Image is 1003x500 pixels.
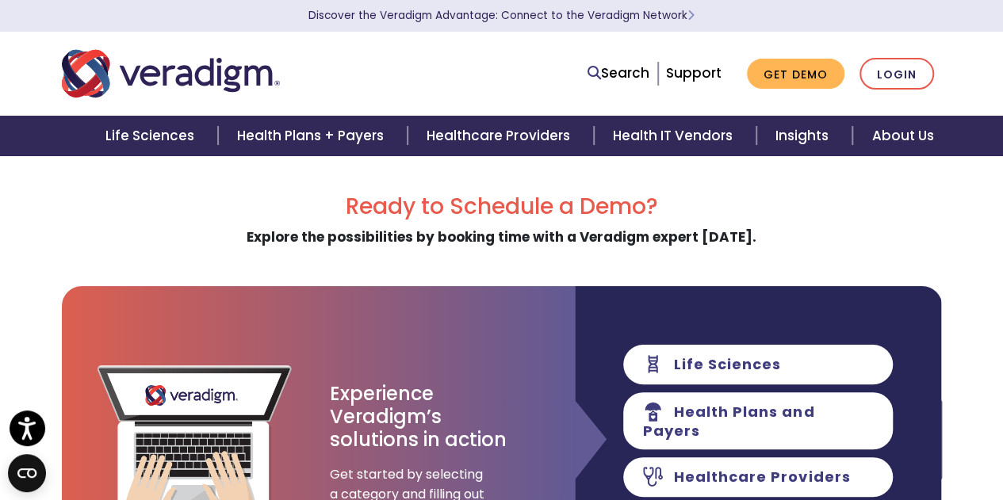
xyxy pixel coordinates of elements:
[62,48,280,100] img: Veradigm logo
[666,63,722,82] a: Support
[747,59,844,90] a: Get Demo
[86,116,218,156] a: Life Sciences
[687,8,695,23] span: Learn More
[330,383,508,451] h3: Experience Veradigm’s solutions in action
[594,116,756,156] a: Health IT Vendors
[588,63,649,84] a: Search
[62,193,942,220] h2: Ready to Schedule a Demo?
[218,116,408,156] a: Health Plans + Payers
[859,58,934,90] a: Login
[756,116,852,156] a: Insights
[247,227,756,246] strong: Explore the possibilities by booking time with a Veradigm expert [DATE].
[852,116,952,156] a: About Us
[408,116,593,156] a: Healthcare Providers
[8,454,46,492] button: Open CMP widget
[308,8,695,23] a: Discover the Veradigm Advantage: Connect to the Veradigm NetworkLearn More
